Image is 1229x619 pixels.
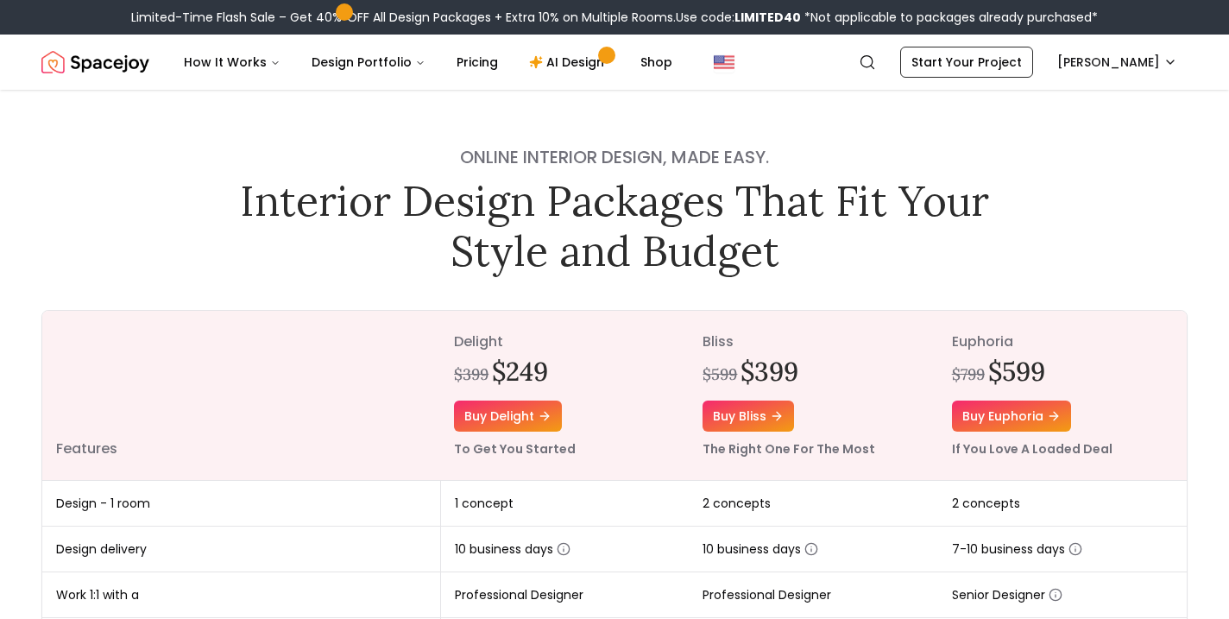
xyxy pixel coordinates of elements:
p: bliss [703,332,923,352]
span: Senior Designer [952,586,1062,603]
span: 2 concepts [952,495,1020,512]
a: Pricing [443,45,512,79]
span: Professional Designer [703,586,831,603]
small: To Get You Started [454,440,576,458]
a: Buy bliss [703,401,794,432]
h2: $599 [988,356,1045,387]
div: $799 [952,363,985,387]
span: 1 concept [455,495,514,512]
button: Design Portfolio [298,45,439,79]
div: Limited-Time Flash Sale – Get 40% OFF All Design Packages + Extra 10% on Multiple Rooms. [131,9,1098,26]
small: The Right One For The Most [703,440,875,458]
span: 7-10 business days [952,540,1082,558]
span: 10 business days [703,540,818,558]
a: Shop [627,45,686,79]
td: Design - 1 room [42,481,440,527]
p: euphoria [952,332,1173,352]
h4: Online interior design, made easy. [228,145,1001,169]
a: AI Design [515,45,623,79]
p: delight [454,332,675,352]
th: Features [42,311,440,481]
b: LIMITED40 [734,9,801,26]
img: Spacejoy Logo [41,45,149,79]
small: If You Love A Loaded Deal [952,440,1112,458]
h2: $399 [741,356,798,387]
a: Buy euphoria [952,401,1071,432]
img: United States [714,52,734,73]
button: [PERSON_NAME] [1047,47,1188,78]
a: Spacejoy [41,45,149,79]
nav: Global [41,35,1188,90]
nav: Main [170,45,686,79]
span: Use code: [676,9,801,26]
td: Work 1:1 with a [42,572,440,618]
button: How It Works [170,45,294,79]
div: $599 [703,363,737,387]
span: 10 business days [455,540,570,558]
h2: $249 [492,356,548,387]
a: Start Your Project [900,47,1033,78]
h1: Interior Design Packages That Fit Your Style and Budget [228,176,1001,275]
a: Buy delight [454,401,562,432]
span: *Not applicable to packages already purchased* [801,9,1098,26]
td: Design delivery [42,527,440,572]
span: 2 concepts [703,495,771,512]
span: Professional Designer [455,586,583,603]
div: $399 [454,363,488,387]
